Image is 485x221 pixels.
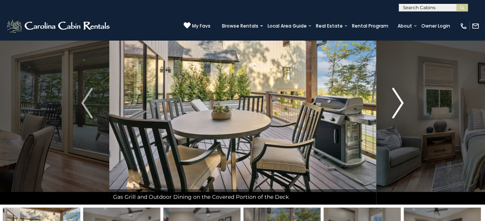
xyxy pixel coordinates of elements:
img: arrow [392,88,404,118]
img: mail-regular-white.png [472,22,479,30]
img: phone-regular-white.png [460,22,467,30]
a: About [394,21,416,31]
a: Rental Program [348,21,392,31]
button: Next [376,2,420,205]
img: arrow [81,88,93,118]
a: Browse Rentals [218,21,262,31]
img: White-1-2.png [6,18,112,34]
button: Previous [65,2,109,205]
a: Owner Login [418,21,454,31]
span: My Favs [192,23,210,29]
a: My Favs [184,22,210,30]
div: Gas Grill and Outdoor Dining on the Covered Portion of the Deck [109,189,376,205]
a: Real Estate [312,21,347,31]
a: Local Area Guide [264,21,311,31]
